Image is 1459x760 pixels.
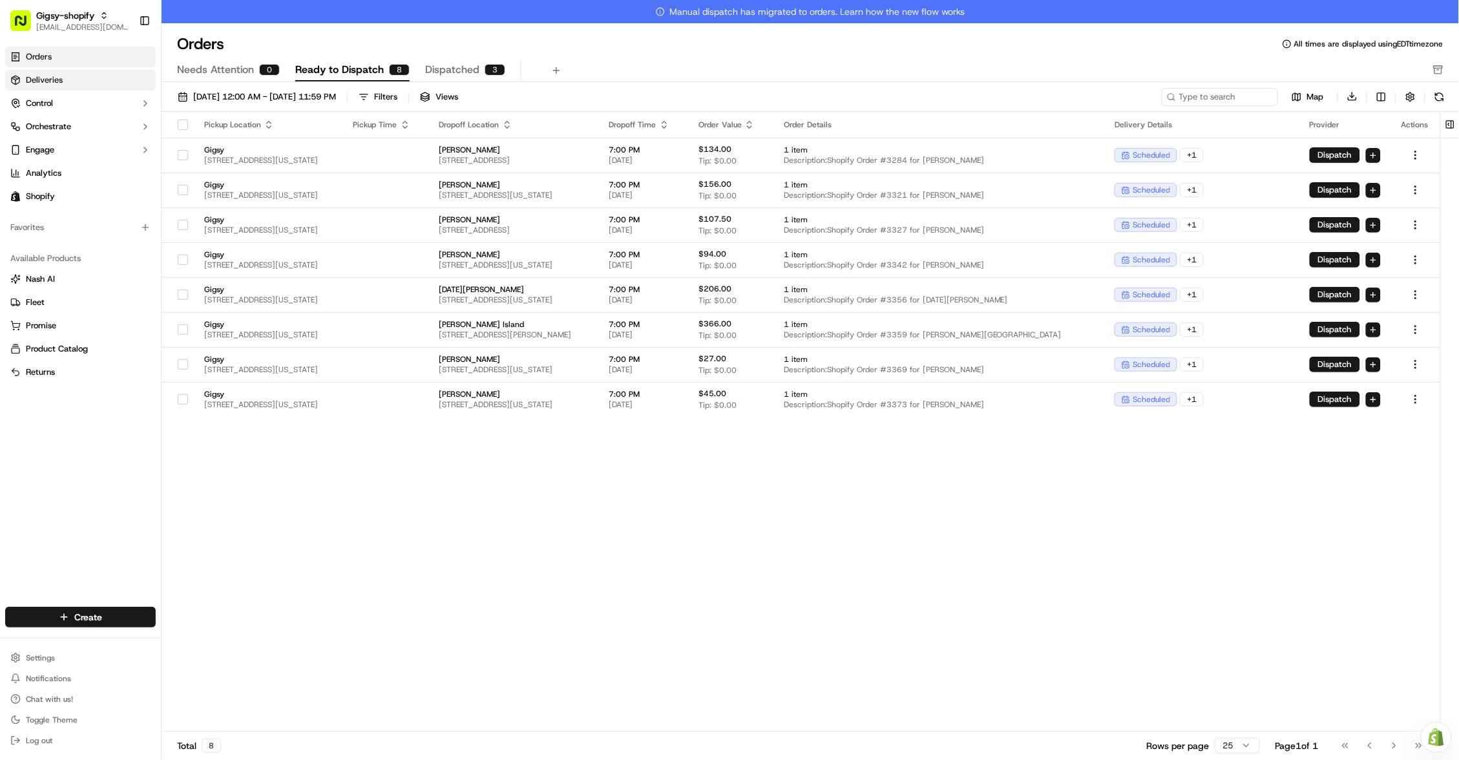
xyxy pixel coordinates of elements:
div: Favorites [5,217,156,238]
span: Gigsy [204,180,333,190]
span: Pylon [129,285,156,295]
span: $107.50 [698,214,731,224]
div: + 1 [1180,357,1204,372]
div: Order Value [698,120,763,130]
span: scheduled [1133,185,1170,195]
span: 1 item [784,249,1094,260]
span: Product Catalog [26,343,88,355]
span: [STREET_ADDRESS][US_STATE] [204,260,333,270]
span: 1 item [784,354,1094,364]
div: 0 [259,64,280,76]
span: Views [436,91,458,103]
img: Nash [13,12,39,38]
span: Description: Shopify Order #3369 for [PERSON_NAME] [784,364,1094,375]
span: Control [26,98,53,109]
div: 📗 [13,255,23,265]
button: Dispatch [1310,287,1360,302]
span: Map [1307,91,1324,103]
span: Ready to Dispatch [295,62,384,78]
span: [STREET_ADDRESS][US_STATE] [204,295,333,305]
div: Provider [1310,120,1381,130]
button: Start new chat [220,127,235,142]
button: Dispatch [1310,322,1360,337]
span: scheduled [1133,255,1170,265]
span: [DATE] 12:00 AM - [DATE] 11:59 PM [193,91,336,103]
div: + 1 [1180,148,1204,162]
span: $206.00 [698,284,731,294]
span: Tip: $0.00 [698,226,737,236]
div: Actions [1401,120,1430,130]
span: Tip: $0.00 [698,156,737,166]
p: Welcome 👋 [13,51,235,72]
a: Fleet [10,297,151,308]
span: [STREET_ADDRESS][US_STATE] [439,364,589,375]
div: Delivery Details [1115,120,1289,130]
span: scheduled [1133,150,1170,160]
span: scheduled [1133,220,1170,230]
span: $45.00 [698,388,726,399]
span: 7:00 PM [609,319,678,330]
span: $94.00 [698,249,726,259]
div: + 1 [1180,392,1204,406]
span: [PERSON_NAME] [439,249,589,260]
div: 8 [389,64,410,76]
span: 1 item [784,145,1094,155]
div: Start new chat [58,123,212,136]
div: Filters [374,91,397,103]
span: Engage [26,144,54,156]
button: Dispatch [1310,357,1360,372]
button: Promise [5,315,156,336]
a: Returns [10,366,151,378]
div: + 1 [1180,253,1204,267]
span: 7:00 PM [609,284,678,295]
span: $27.00 [698,354,726,364]
div: Dropoff Time [609,120,678,130]
span: 7:00 PM [609,145,678,155]
div: + 1 [1180,322,1204,337]
span: [DATE] [114,200,141,210]
span: scheduled [1133,359,1170,370]
div: + 1 [1180,218,1204,232]
span: $134.00 [698,144,731,154]
span: [PERSON_NAME] [40,200,105,210]
div: Past conversations [13,167,87,178]
input: Type to search [1162,88,1278,106]
span: Description: Shopify Order #3284 for [PERSON_NAME] [784,155,1094,165]
span: 1 item [784,319,1094,330]
img: 1736555255976-a54dd68f-1ca7-489b-9aae-adbdc363a1c4 [13,123,36,146]
input: Got a question? Start typing here... [34,83,233,96]
div: 💻 [109,255,120,265]
span: [STREET_ADDRESS][US_STATE] [204,399,333,410]
button: Refresh [1431,88,1449,106]
span: [STREET_ADDRESS][US_STATE] [439,260,589,270]
span: Promise [26,320,56,332]
button: Gigsy-shopify [36,9,94,22]
span: Settings [26,653,55,663]
span: [DATE] [609,295,678,305]
div: 3 [485,64,505,76]
span: [PERSON_NAME] [439,180,589,190]
button: [DATE] 12:00 AM - [DATE] 11:59 PM [172,88,342,106]
span: [STREET_ADDRESS][US_STATE] [439,190,589,200]
span: Manual dispatch has migrated to orders. Learn how the new flow works [656,5,965,18]
span: Description: Shopify Order #3321 for [PERSON_NAME] [784,190,1094,200]
span: Create [74,611,102,624]
button: Notifications [5,670,156,688]
button: Views [414,88,464,106]
span: Analytics [26,167,61,179]
span: Tip: $0.00 [698,191,737,201]
div: + 1 [1180,183,1204,197]
span: 7:00 PM [609,354,678,364]
span: Orders [26,51,52,63]
span: Chat with us! [26,694,73,704]
a: Orders [5,47,156,67]
button: Fleet [5,292,156,313]
a: 📗Knowledge Base [8,248,104,271]
img: Shopify logo [10,191,21,202]
span: Nash AI [26,273,55,285]
button: Map [1283,89,1332,105]
button: [EMAIL_ADDRESS][DOMAIN_NAME] [36,22,129,32]
div: + 1 [1180,288,1204,302]
span: API Documentation [122,253,207,266]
